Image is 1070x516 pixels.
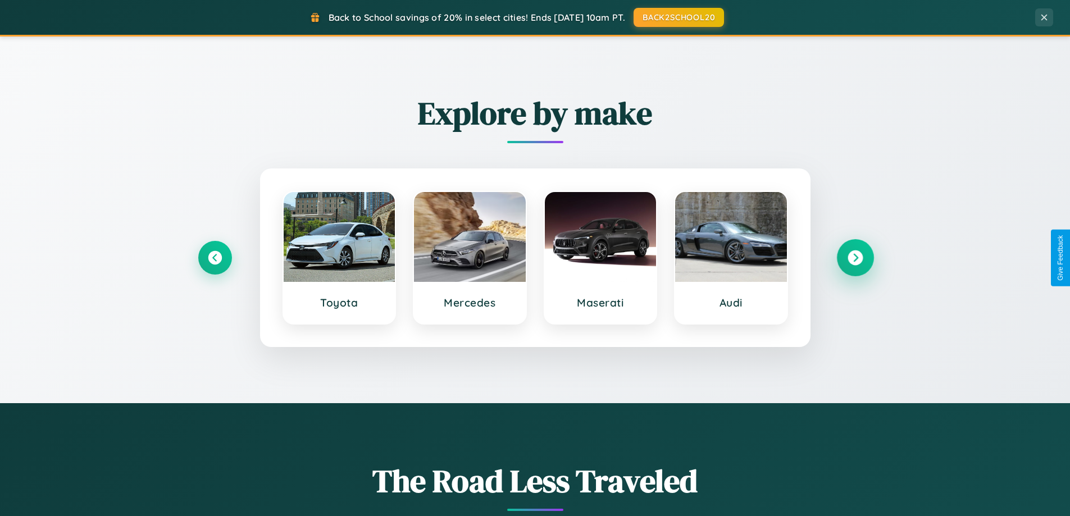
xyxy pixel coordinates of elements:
[634,8,724,27] button: BACK2SCHOOL20
[295,296,384,309] h3: Toyota
[686,296,776,309] h3: Audi
[329,12,625,23] span: Back to School savings of 20% in select cities! Ends [DATE] 10am PT.
[556,296,645,309] h3: Maserati
[1057,235,1064,281] div: Give Feedback
[198,459,872,503] h1: The Road Less Traveled
[198,92,872,135] h2: Explore by make
[425,296,514,309] h3: Mercedes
